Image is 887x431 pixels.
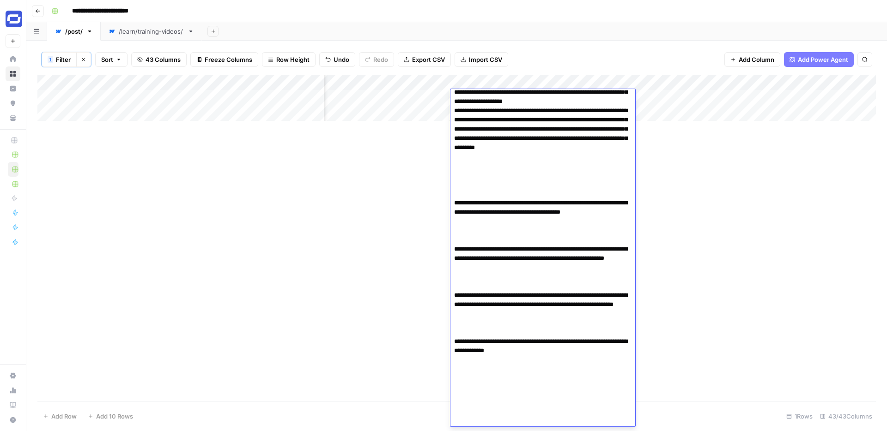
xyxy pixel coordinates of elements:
span: Sort [101,55,113,64]
button: Row Height [262,52,316,67]
a: /post/ [47,22,101,41]
span: Add Column [739,55,774,64]
span: Filter [56,55,71,64]
div: 1 [48,56,53,63]
span: Add Row [51,412,77,421]
button: Freeze Columns [190,52,258,67]
a: Opportunities [6,96,20,111]
span: Add Power Agent [798,55,848,64]
button: Import CSV [455,52,508,67]
span: Import CSV [469,55,502,64]
div: /post/ [65,27,83,36]
a: Home [6,52,20,66]
a: Your Data [6,111,20,126]
a: Browse [6,66,20,81]
a: Usage [6,383,20,398]
button: Help + Support [6,413,20,427]
span: Export CSV [412,55,445,64]
div: 43/43 Columns [816,409,876,424]
a: Learning Hub [6,398,20,413]
span: Redo [373,55,388,64]
button: 1Filter [42,52,76,67]
button: Add Column [724,52,780,67]
button: Export CSV [398,52,451,67]
button: Sort [95,52,128,67]
button: Undo [319,52,355,67]
div: 1 Rows [783,409,816,424]
span: Row Height [276,55,310,64]
a: /learn/training-videos/ [101,22,202,41]
span: 43 Columns [146,55,181,64]
button: Redo [359,52,394,67]
span: 1 [49,56,52,63]
span: Undo [334,55,349,64]
span: Freeze Columns [205,55,252,64]
div: /learn/training-videos/ [119,27,184,36]
img: Synthesia Logo [6,11,22,27]
button: Add 10 Rows [82,409,139,424]
a: Insights [6,81,20,96]
button: 43 Columns [131,52,187,67]
button: Add Row [37,409,82,424]
button: Add Power Agent [784,52,854,67]
a: Settings [6,368,20,383]
span: Add 10 Rows [96,412,133,421]
button: Workspace: Synthesia [6,7,20,30]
